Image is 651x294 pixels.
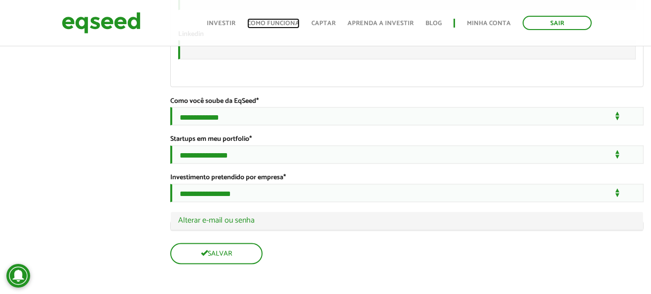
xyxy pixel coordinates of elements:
[249,134,252,145] span: Este campo é obrigatório.
[347,20,414,27] a: Aprenda a investir
[311,20,336,27] a: Captar
[425,20,442,27] a: Blog
[178,217,636,225] a: Alterar e-mail ou senha
[170,175,286,182] label: Investimento pretendido por empresa
[170,98,259,105] label: Como você soube da EqSeed
[170,243,263,264] button: Salvar
[523,16,592,30] a: Sair
[283,172,286,184] span: Este campo é obrigatório.
[62,10,141,36] img: EqSeed
[247,20,300,27] a: Como funciona
[170,136,252,143] label: Startups em meu portfolio
[256,96,259,107] span: Este campo é obrigatório.
[467,20,511,27] a: Minha conta
[207,20,235,27] a: Investir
